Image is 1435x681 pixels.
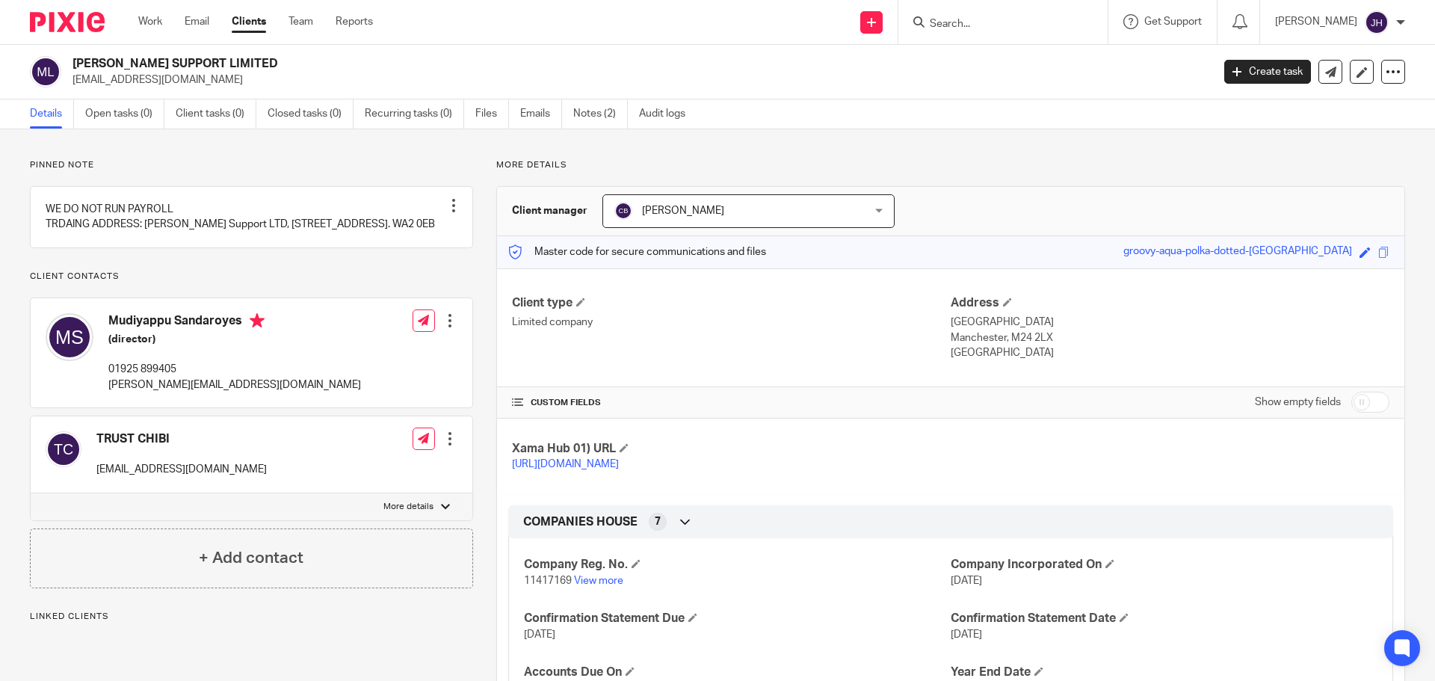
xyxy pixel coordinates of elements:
[30,99,74,129] a: Details
[108,378,361,392] p: [PERSON_NAME][EMAIL_ADDRESS][DOMAIN_NAME]
[951,295,1389,311] h4: Address
[512,203,587,218] h3: Client manager
[336,14,373,29] a: Reports
[512,459,619,469] a: [URL][DOMAIN_NAME]
[30,159,473,171] p: Pinned note
[639,99,697,129] a: Audit logs
[951,611,1377,626] h4: Confirmation Statement Date
[512,397,951,409] h4: CUSTOM FIELDS
[1275,14,1357,29] p: [PERSON_NAME]
[1123,244,1352,261] div: groovy-aqua-polka-dotted-[GEOGRAPHIC_DATA]
[365,99,464,129] a: Recurring tasks (0)
[512,441,951,457] h4: Xama Hub 01) URL
[1144,16,1202,27] span: Get Support
[655,514,661,529] span: 7
[1224,60,1311,84] a: Create task
[176,99,256,129] a: Client tasks (0)
[85,99,164,129] a: Open tasks (0)
[72,56,976,72] h2: [PERSON_NAME] SUPPORT LIMITED
[512,315,951,330] p: Limited company
[512,295,951,311] h4: Client type
[96,462,267,477] p: [EMAIL_ADDRESS][DOMAIN_NAME]
[951,665,1377,680] h4: Year End Date
[232,14,266,29] a: Clients
[108,362,361,377] p: 01925 899405
[928,18,1063,31] input: Search
[951,315,1389,330] p: [GEOGRAPHIC_DATA]
[524,629,555,640] span: [DATE]
[524,611,951,626] h4: Confirmation Statement Due
[496,159,1405,171] p: More details
[951,557,1377,573] h4: Company Incorporated On
[574,576,623,586] a: View more
[30,12,105,32] img: Pixie
[951,576,982,586] span: [DATE]
[288,14,313,29] a: Team
[250,313,265,328] i: Primary
[524,665,951,680] h4: Accounts Due On
[30,271,473,283] p: Client contacts
[524,576,572,586] span: 11417169
[520,99,562,129] a: Emails
[199,546,303,570] h4: + Add contact
[614,202,632,220] img: svg%3E
[1255,395,1341,410] label: Show empty fields
[30,611,473,623] p: Linked clients
[524,557,951,573] h4: Company Reg. No.
[185,14,209,29] a: Email
[573,99,628,129] a: Notes (2)
[46,431,81,467] img: svg%3E
[268,99,354,129] a: Closed tasks (0)
[96,431,267,447] h4: TRUST CHIBI
[475,99,509,129] a: Files
[951,345,1389,360] p: [GEOGRAPHIC_DATA]
[46,313,93,361] img: svg%3E
[523,514,638,530] span: COMPANIES HOUSE
[108,313,361,332] h4: Mudiyappu Sandaroyes
[138,14,162,29] a: Work
[383,501,433,513] p: More details
[30,56,61,87] img: svg%3E
[642,206,724,216] span: [PERSON_NAME]
[508,244,766,259] p: Master code for secure communications and files
[951,330,1389,345] p: Manchester, M24 2LX
[951,629,982,640] span: [DATE]
[108,332,361,347] h5: (director)
[72,73,1202,87] p: [EMAIL_ADDRESS][DOMAIN_NAME]
[1365,10,1389,34] img: svg%3E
